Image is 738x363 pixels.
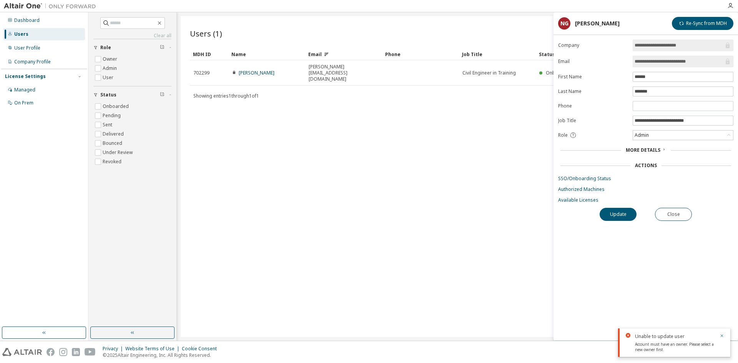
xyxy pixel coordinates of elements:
label: Revoked [103,157,123,166]
a: [PERSON_NAME] [239,70,274,76]
div: [PERSON_NAME] [575,20,620,27]
a: Available Licenses [558,197,733,203]
div: NG [558,17,570,30]
span: Civil Engineer in Training [462,70,516,76]
span: Clear filter [160,45,165,51]
label: First Name [558,74,628,80]
span: 702299 [193,70,209,76]
span: Users (1) [190,28,222,39]
label: Sent [103,120,114,129]
div: On Prem [14,100,33,106]
div: Privacy [103,346,125,352]
button: Update [600,208,637,221]
label: Under Review [103,148,134,157]
div: Phone [385,48,456,60]
div: Admin [633,131,650,139]
div: Name [231,48,302,60]
div: Actions [635,162,657,169]
span: Role [100,45,111,51]
label: Pending [103,111,122,120]
div: Cookie Consent [182,346,221,352]
span: Status [100,92,116,98]
label: Phone [558,103,628,109]
img: youtube.svg [85,348,96,356]
label: Onboarded [103,102,130,111]
div: Website Terms of Use [125,346,182,352]
button: Close [655,208,692,221]
div: Users [14,31,28,37]
img: linkedin.svg [72,348,80,356]
a: Clear all [93,33,171,39]
img: Altair One [4,2,100,10]
a: Authorized Machines [558,186,733,192]
div: MDH ID [193,48,225,60]
label: Owner [103,55,119,64]
div: User Profile [14,45,40,51]
div: Dashboard [14,17,40,23]
div: Unable to update user [635,333,715,340]
label: Bounced [103,139,124,148]
div: Managed [14,87,35,93]
label: Email [558,58,628,65]
button: Status [93,86,171,103]
button: Role [93,39,171,56]
button: Re-Sync from MDH [672,17,733,30]
label: Company [558,42,628,48]
span: Clear filter [160,92,165,98]
img: altair_logo.svg [2,348,42,356]
span: Onboarded [546,70,572,76]
div: Job Title [462,48,533,60]
img: facebook.svg [47,348,55,356]
a: SSO/Onboarding Status [558,176,733,182]
p: © 2025 Altair Engineering, Inc. All Rights Reserved. [103,352,221,358]
img: instagram.svg [59,348,67,356]
div: Account must have an owner. Please select a new owner first. [635,341,715,352]
label: Last Name [558,88,628,94]
label: Admin [103,64,118,73]
label: User [103,73,115,82]
div: Admin [633,131,733,140]
div: Email [308,48,379,60]
span: More Details [626,147,660,153]
span: Showing entries 1 through 1 of 1 [193,93,259,99]
div: License Settings [5,73,46,80]
label: Delivered [103,129,125,139]
div: Status [539,48,685,60]
span: [PERSON_NAME][EMAIL_ADDRESS][DOMAIN_NAME] [309,64,379,82]
span: Role [558,132,568,138]
div: Company Profile [14,59,51,65]
label: Job Title [558,118,628,124]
